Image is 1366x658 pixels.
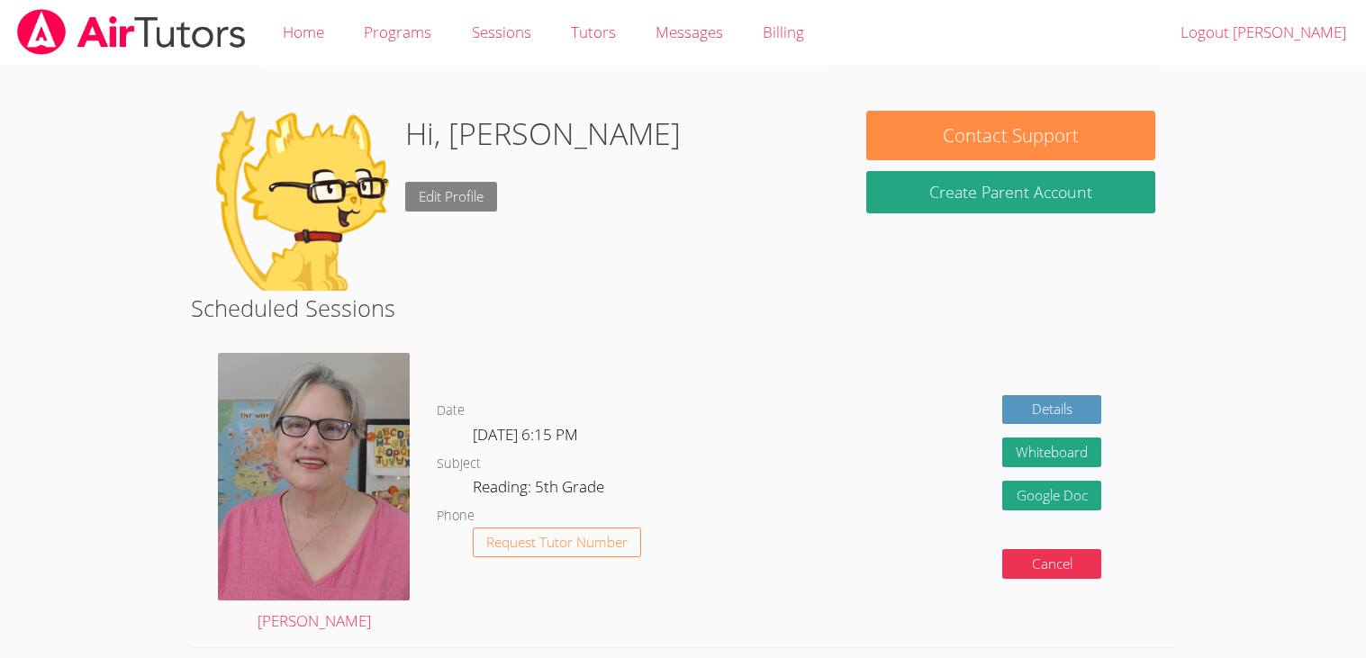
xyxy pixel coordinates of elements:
[473,474,608,505] dd: Reading: 5th Grade
[191,291,1174,325] h2: Scheduled Sessions
[656,22,723,42] span: Messages
[1002,395,1101,425] a: Details
[1002,437,1101,467] button: Whiteboard
[473,527,641,557] button: Request Tutor Number
[473,424,578,445] span: [DATE] 6:15 PM
[437,400,465,422] dt: Date
[405,111,681,157] h1: Hi, [PERSON_NAME]
[1002,549,1101,579] button: Cancel
[866,171,1154,213] button: Create Parent Account
[486,536,628,549] span: Request Tutor Number
[866,111,1154,160] button: Contact Support
[211,111,391,291] img: default.png
[218,353,410,634] a: [PERSON_NAME]
[218,353,410,599] img: avatar.png
[15,9,248,55] img: airtutors_banner-c4298cdbf04f3fff15de1276eac7730deb9818008684d7c2e4769d2f7ddbe033.png
[437,453,481,475] dt: Subject
[1002,481,1101,510] a: Google Doc
[437,505,475,527] dt: Phone
[405,182,497,212] a: Edit Profile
